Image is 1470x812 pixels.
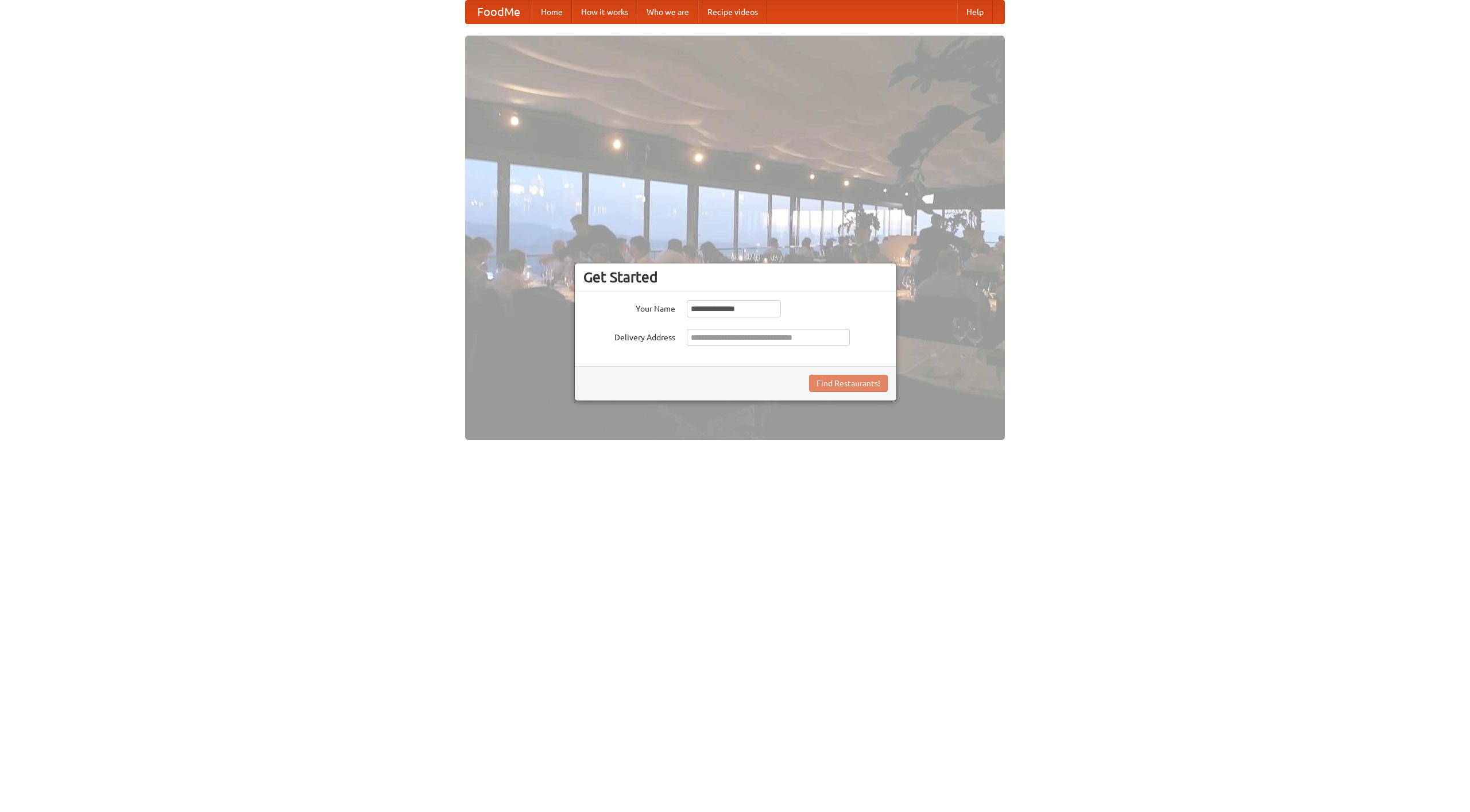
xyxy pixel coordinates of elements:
a: How it works [572,1,637,24]
a: Home [532,1,572,24]
label: Your Name [583,300,675,314]
h3: Get Started [583,269,888,286]
a: Recipe videos [698,1,767,24]
button: Find Restaurants! [809,375,888,392]
label: Delivery Address [583,329,675,343]
a: FoodMe [466,1,532,24]
a: Help [957,1,993,24]
a: Who we are [637,1,698,24]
